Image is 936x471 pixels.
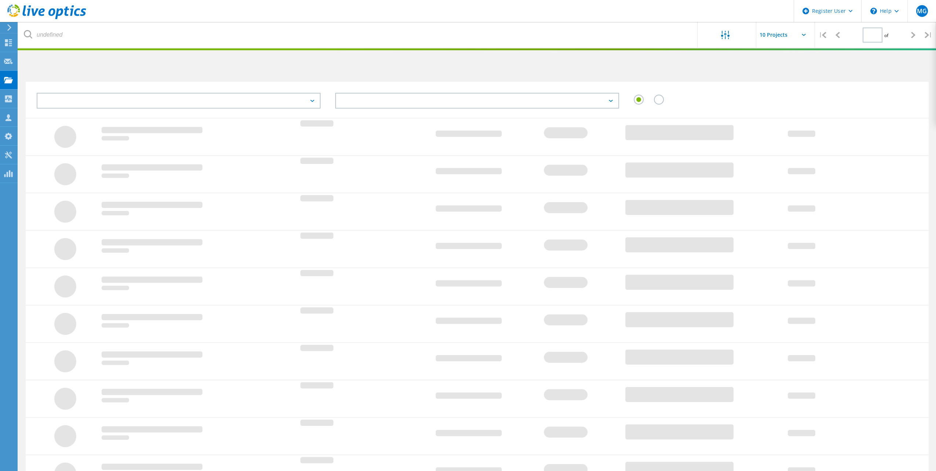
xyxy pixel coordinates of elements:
[917,8,927,14] span: MG
[884,32,888,39] span: of
[18,22,698,48] input: undefined
[870,8,877,14] svg: \n
[7,15,86,21] a: Live Optics Dashboard
[815,22,830,48] div: |
[921,22,936,48] div: |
